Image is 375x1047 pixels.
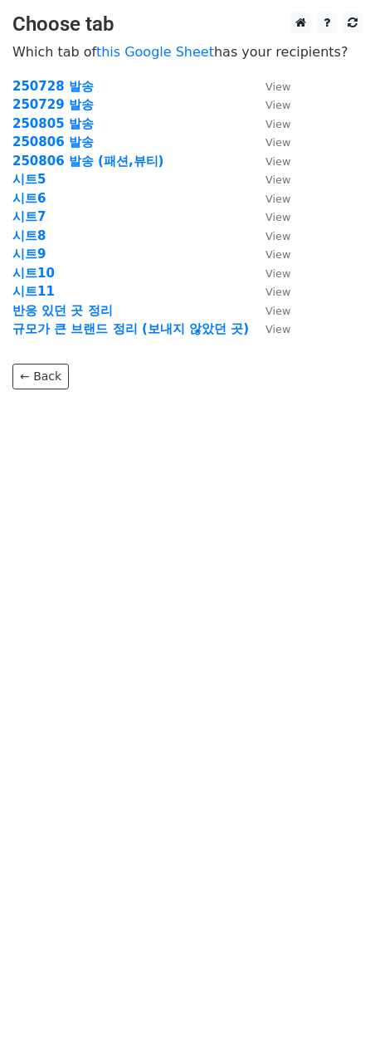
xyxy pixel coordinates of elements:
[265,174,290,186] small: View
[265,155,290,168] small: View
[12,209,46,224] a: 시트7
[265,211,290,223] small: View
[265,286,290,298] small: View
[265,136,290,149] small: View
[12,154,163,169] a: 250806 발송 (패션,뷰티)
[249,97,290,112] a: View
[12,172,46,187] a: 시트5
[12,228,46,243] a: 시트8
[265,267,290,280] small: View
[265,81,290,93] small: View
[265,248,290,261] small: View
[249,209,290,224] a: View
[249,154,290,169] a: View
[249,116,290,131] a: View
[249,321,290,336] a: View
[249,266,290,281] a: View
[96,44,214,60] a: this Google Sheet
[12,303,113,318] a: 반응 있던 곳 정리
[12,266,55,281] a: 시트10
[265,118,290,130] small: View
[249,172,290,187] a: View
[12,284,55,299] a: 시트11
[249,284,290,299] a: View
[12,116,94,131] a: 250805 발송
[249,135,290,149] a: View
[265,305,290,317] small: View
[265,193,290,205] small: View
[249,247,290,262] a: View
[265,323,290,335] small: View
[249,191,290,206] a: View
[249,228,290,243] a: View
[12,191,46,206] a: 시트6
[12,79,94,94] a: 250728 발송
[12,135,94,149] a: 250806 발송
[265,230,290,242] small: View
[12,43,363,61] p: Which tab of has your recipients?
[249,79,290,94] a: View
[12,247,46,262] a: 시트9
[12,97,94,112] a: 250729 발송
[249,303,290,318] a: View
[12,12,363,37] h3: Choose tab
[12,321,249,336] a: 규모가 큰 브랜드 정리 (보내지 않았던 곳)
[265,99,290,111] small: View
[12,364,69,389] a: ← Back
